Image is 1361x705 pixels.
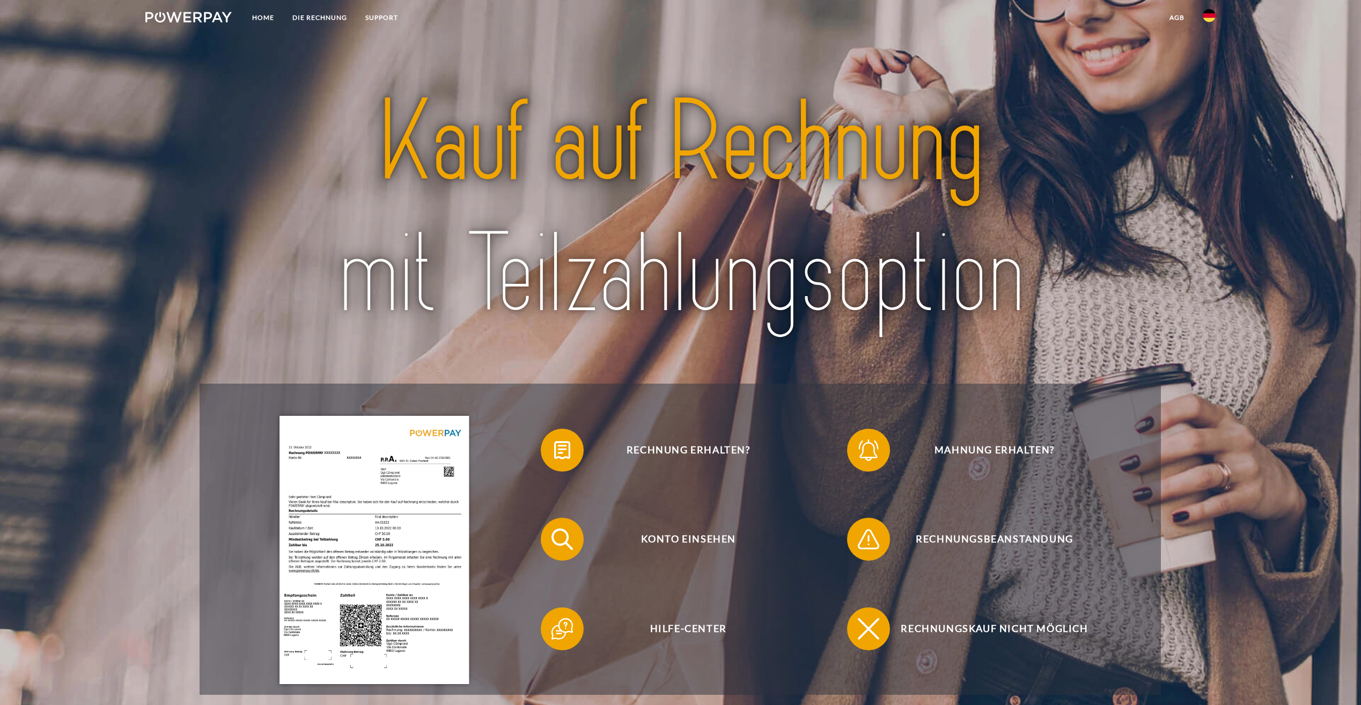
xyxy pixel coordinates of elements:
img: qb_search.svg [549,526,576,553]
span: Mahnung erhalten? [863,429,1126,472]
a: Home [243,8,283,27]
button: Rechnungskauf nicht möglich [847,607,1126,650]
a: SUPPORT [356,8,407,27]
button: Konto einsehen [541,518,820,561]
button: Rechnungsbeanstandung [847,518,1126,561]
img: single_invoice_powerpay_de.jpg [279,416,469,684]
img: qb_bell.svg [855,437,882,464]
span: Hilfe-Center [557,607,820,650]
button: Hilfe-Center [541,607,820,650]
span: Rechnungskauf nicht möglich [863,607,1126,650]
a: agb [1160,8,1194,27]
span: Rechnung erhalten? [557,429,820,472]
a: DIE RECHNUNG [283,8,356,27]
span: Konto einsehen [557,518,820,561]
img: de [1203,9,1216,22]
img: qb_bill.svg [549,437,576,464]
img: qb_close.svg [855,615,882,642]
img: title-powerpay_de.svg [255,70,1105,347]
img: qb_warning.svg [855,526,882,553]
img: qb_help.svg [549,615,576,642]
span: Rechnungsbeanstandung [863,518,1126,561]
button: Rechnung erhalten? [541,429,820,472]
img: logo-powerpay-white.svg [145,12,232,23]
button: Mahnung erhalten? [847,429,1126,472]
